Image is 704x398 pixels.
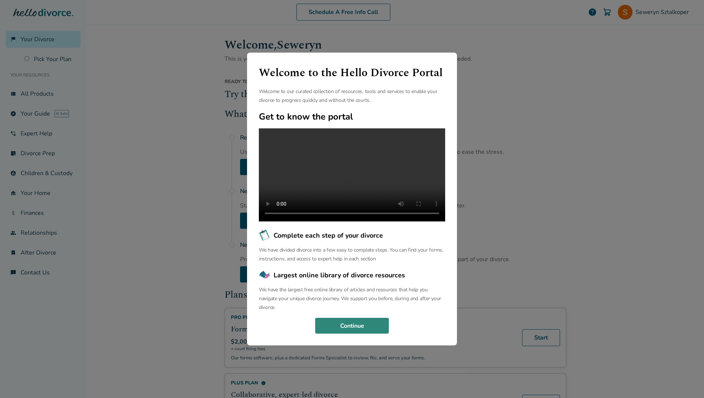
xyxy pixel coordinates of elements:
[259,64,445,81] h1: Welcome to the Hello Divorce Portal
[259,230,271,241] img: Complete each step of your divorce
[274,231,383,240] span: Complete each step of your divorce
[259,87,445,105] p: Welcome to our curated collection of resources, tools and services to enable your divorce to prog...
[259,111,445,122] h2: Get to know the portal
[315,318,389,334] button: Continue
[259,246,445,263] p: We have divided divorce into a few easy to complete steps. You can find your forms, instructions,...
[259,269,271,281] img: Largest online library of divorce resources
[259,285,445,312] p: We have the largest free online library of articles and resources that help you navigate your uni...
[667,363,704,398] iframe: Chat Widget
[274,270,405,280] span: Largest online library of divorce resources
